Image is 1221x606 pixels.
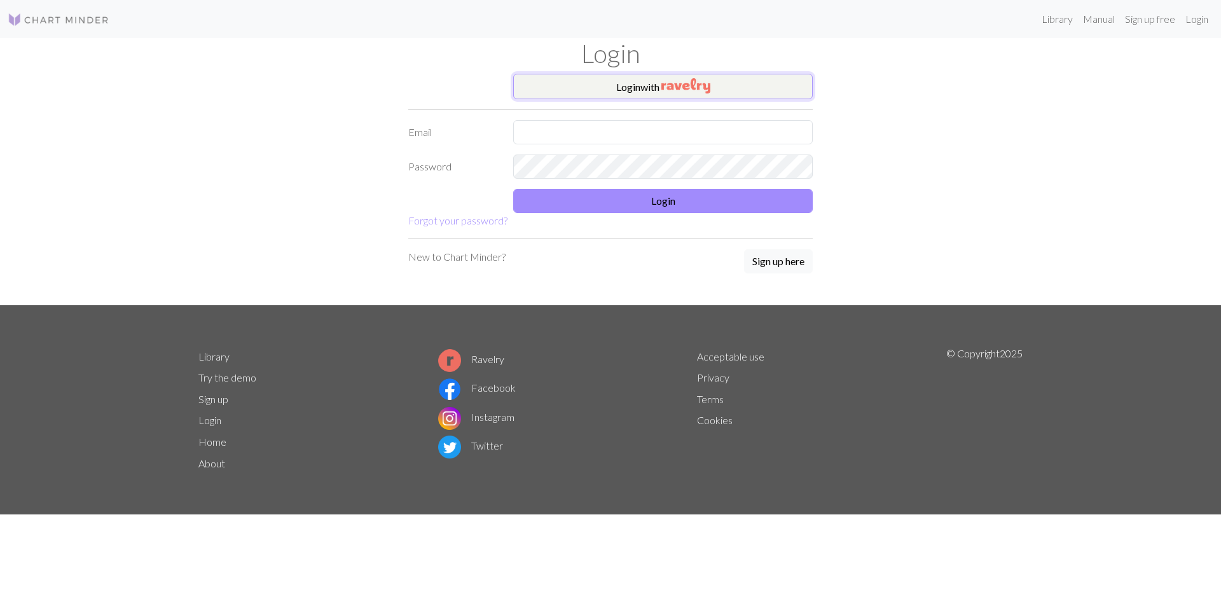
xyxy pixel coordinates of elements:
a: Acceptable use [697,350,764,362]
a: Cookies [697,414,733,426]
a: About [198,457,225,469]
a: Sign up free [1120,6,1180,32]
label: Password [401,155,506,179]
img: Twitter logo [438,436,461,458]
a: Ravelry [438,353,504,365]
button: Loginwith [513,74,813,99]
a: Manual [1078,6,1120,32]
a: Instagram [438,411,514,423]
label: Email [401,120,506,144]
a: Terms [697,393,724,405]
button: Sign up here [744,249,813,273]
a: Home [198,436,226,448]
img: Instagram logo [438,407,461,430]
h1: Login [191,38,1030,69]
a: Login [198,414,221,426]
a: Facebook [438,382,516,394]
a: Library [198,350,230,362]
button: Login [513,189,813,213]
a: Library [1037,6,1078,32]
a: Try the demo [198,371,256,383]
a: Sign up [198,393,228,405]
p: New to Chart Minder? [408,249,506,265]
a: Twitter [438,439,503,451]
img: Ravelry logo [438,349,461,372]
a: Login [1180,6,1213,32]
a: Sign up here [744,249,813,275]
a: Forgot your password? [408,214,507,226]
img: Ravelry [661,78,710,93]
img: Logo [8,12,109,27]
a: Privacy [697,371,729,383]
p: © Copyright 2025 [946,346,1023,474]
img: Facebook logo [438,378,461,401]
